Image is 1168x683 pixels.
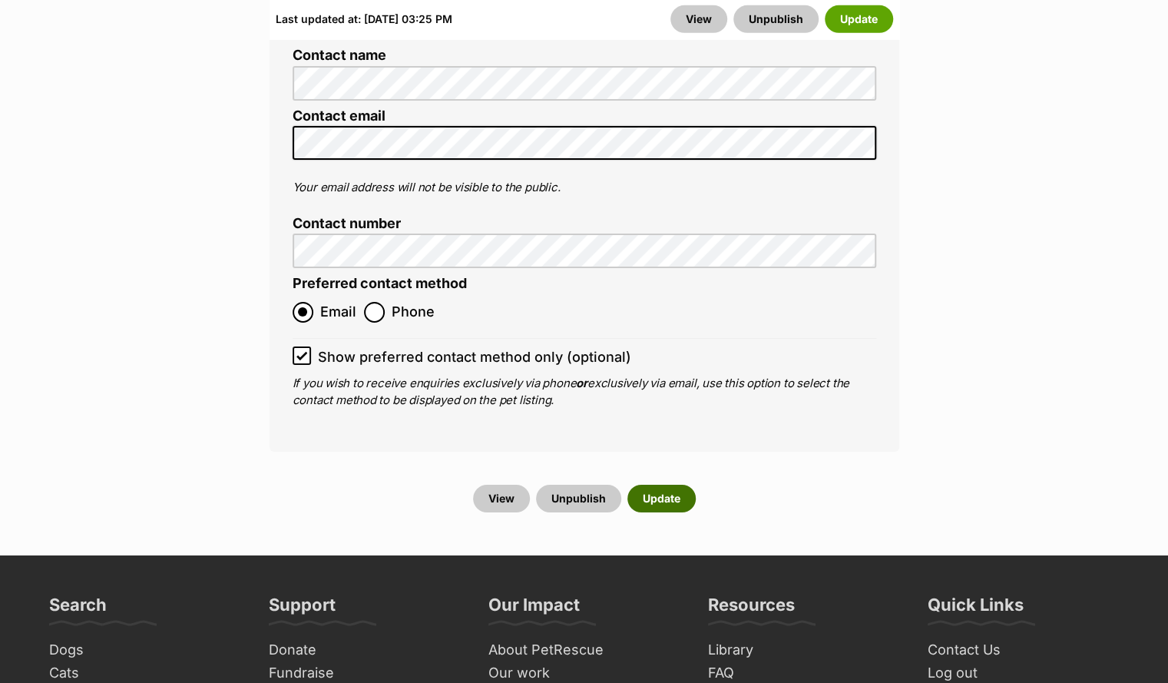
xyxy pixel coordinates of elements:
[43,638,247,662] a: Dogs
[482,638,687,662] a: About PetRescue
[392,302,435,323] span: Phone
[473,485,530,512] a: View
[320,302,356,323] span: Email
[269,594,336,625] h3: Support
[293,48,876,64] label: Contact name
[708,594,795,625] h3: Resources
[928,594,1024,625] h3: Quick Links
[293,179,876,197] p: Your email address will not be visible to the public.
[536,485,621,512] button: Unpublish
[293,276,467,292] label: Preferred contact method
[488,594,580,625] h3: Our Impact
[627,485,696,512] button: Update
[576,376,587,390] b: or
[276,5,452,33] div: Last updated at: [DATE] 03:25 PM
[670,5,727,33] a: View
[825,5,893,33] button: Update
[263,638,467,662] a: Donate
[293,108,876,124] label: Contact email
[921,638,1126,662] a: Contact Us
[293,375,876,409] p: If you wish to receive enquiries exclusively via phone exclusively via email, use this option to ...
[293,216,876,232] label: Contact number
[702,638,906,662] a: Library
[733,5,819,33] button: Unpublish
[49,594,107,625] h3: Search
[318,346,631,367] span: Show preferred contact method only (optional)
